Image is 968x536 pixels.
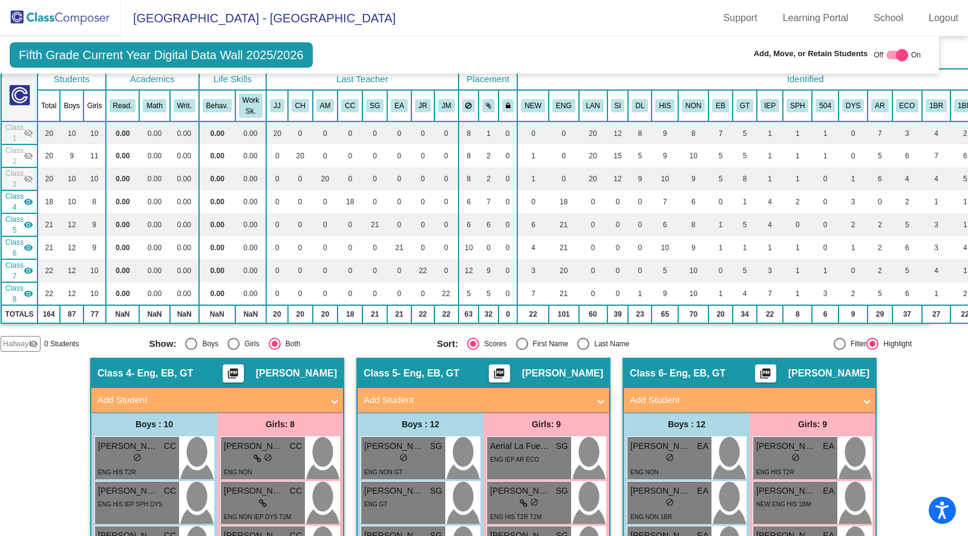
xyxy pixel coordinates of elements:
td: 1 [757,121,783,144]
td: 8 [459,144,479,167]
th: Speech Only [783,90,812,121]
button: DL [632,99,648,112]
td: 0 [812,167,839,190]
td: 0.00 [139,167,169,190]
th: Last Teacher [266,69,458,90]
td: 7 [479,190,499,213]
td: 0 [579,213,607,236]
td: 0 [783,213,812,236]
td: Christi Criss - Eng, EB, GT [1,190,38,213]
td: 0 [313,190,338,213]
td: 21 [387,236,411,259]
td: 0 [266,167,288,190]
td: 9 [83,213,106,236]
td: 10 [60,167,83,190]
td: 10 [83,121,106,144]
td: 0.00 [170,167,199,190]
td: 0 [338,167,362,190]
td: 20 [288,144,313,167]
td: 0 [434,121,459,144]
mat-expansion-panel-header: Add Student [358,388,609,412]
td: 8 [678,121,708,144]
td: 20 [38,144,60,167]
mat-icon: visibility_off [24,174,33,184]
button: Writ. [174,99,195,112]
td: 8 [628,121,652,144]
span: Add, Move, or Retain Students [754,48,868,60]
th: Dual Language [628,90,652,121]
td: 0 [288,236,313,259]
button: CH [292,99,309,112]
td: 2 [839,213,868,236]
td: 5 [733,121,757,144]
th: At-Risk [868,90,892,121]
td: 0.00 [199,190,235,213]
th: Sara Garcia [362,90,387,121]
th: 504 Plan [812,90,839,121]
th: Jeanne Murdock [434,90,459,121]
button: Read. [110,99,136,112]
td: 21 [362,213,387,236]
td: 0 [499,121,518,144]
td: 2 [868,213,892,236]
td: 0 [549,167,579,190]
button: DYS [842,99,864,112]
button: 504 [816,99,835,112]
button: 1BR [926,99,947,112]
span: Class 2 [5,145,24,167]
td: 0.00 [199,144,235,167]
td: 5 [868,144,892,167]
td: 0 [411,213,434,236]
td: 0 [628,190,652,213]
td: 0.00 [170,236,199,259]
td: 0 [411,190,434,213]
td: 7 [922,144,950,167]
td: 5 [733,144,757,167]
th: Hispanic [652,90,678,121]
th: Jasmin Ramzinsky [411,90,434,121]
td: 0.00 [235,213,266,236]
td: 0 [708,190,733,213]
td: 4 [757,213,783,236]
mat-icon: picture_as_pdf [226,367,240,384]
td: 0.00 [106,144,140,167]
td: 0 [313,121,338,144]
th: Alejandra Martinez [313,90,338,121]
td: 5 [628,144,652,167]
mat-panel-title: Add Student [364,393,589,407]
td: Ernest Antu - Eng, EB, GT [1,236,38,259]
td: 0.00 [139,236,169,259]
td: 0.00 [139,213,169,236]
td: 0 [517,190,549,213]
button: SG [366,99,384,112]
td: 4 [922,121,950,144]
td: 20 [266,121,288,144]
mat-icon: picture_as_pdf [492,367,506,384]
td: 9 [652,144,678,167]
button: LAN [583,99,604,112]
td: Jose Juarez - Lang [1,121,38,144]
mat-expansion-panel-header: Add Student [624,388,875,412]
button: EB [712,99,729,112]
td: 20 [579,144,607,167]
th: Spanish Language Instruction [579,90,607,121]
td: 0.00 [106,190,140,213]
td: 2 [892,190,923,213]
mat-expansion-panel-header: Add Student [91,388,343,412]
td: 21 [549,213,579,236]
td: 1 [839,167,868,190]
th: Christi Criss [338,90,362,121]
td: 0 [338,144,362,167]
td: 0 [338,121,362,144]
td: 0.00 [235,144,266,167]
td: 4 [757,190,783,213]
button: NEW [521,99,545,112]
td: 10 [83,167,106,190]
td: 3 [839,190,868,213]
td: 0 [628,213,652,236]
td: 0 [362,121,387,144]
td: 10 [60,190,83,213]
td: 0 [499,190,518,213]
th: Tier 1B Reading [922,90,950,121]
td: 4 [892,167,923,190]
